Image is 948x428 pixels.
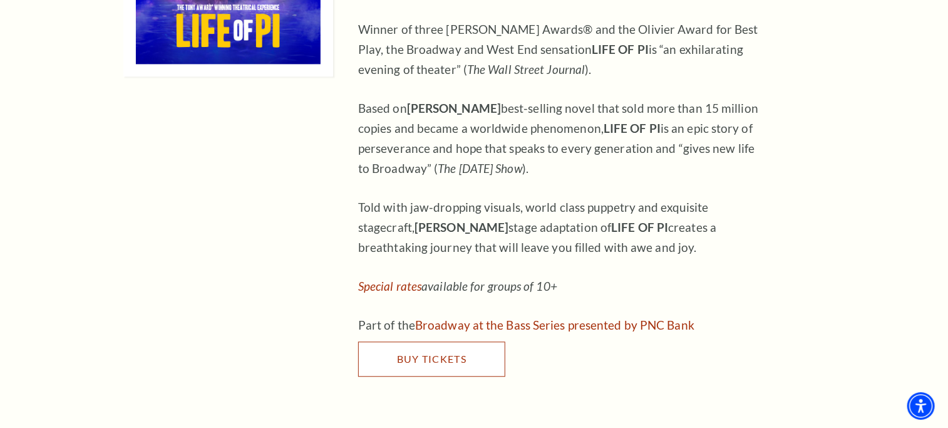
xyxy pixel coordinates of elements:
strong: LIFE OF PI [611,220,668,234]
p: Based on best-selling novel that sold more than 15 million copies and became a worldwide phenomen... [358,98,765,179]
strong: [PERSON_NAME] [407,101,501,115]
strong: LIFE OF PI [592,42,649,56]
span: Buy Tickets [397,353,466,365]
a: Broadway at the Bass Series presented by PNC Bank [415,318,694,332]
em: available for groups of 10+ [358,279,557,293]
strong: [PERSON_NAME] [415,220,508,234]
p: Told with jaw-dropping visuals, world class puppetry and exquisite stagecraft, stage adaptation o... [358,197,765,258]
em: The [DATE] Show [438,161,522,175]
div: Accessibility Menu [907,392,935,420]
a: Special rates [358,279,421,293]
a: Buy Tickets [358,342,505,377]
p: Winner of three [PERSON_NAME] Awards® and the Olivier Award for Best Play, the Broadway and West ... [358,19,765,80]
strong: LIFE OF PI [604,121,661,135]
p: Part of the [358,315,765,335]
em: The Wall Street Journal [467,62,585,76]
